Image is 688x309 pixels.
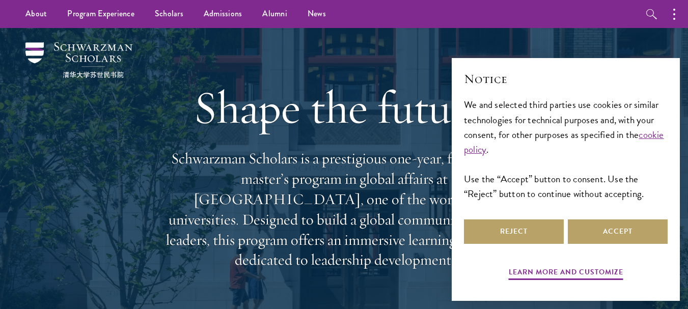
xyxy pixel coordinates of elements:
[568,219,668,244] button: Accept
[464,97,668,201] div: We and selected third parties use cookies or similar technologies for technical purposes and, wit...
[509,266,623,282] button: Learn more and customize
[464,219,564,244] button: Reject
[464,127,664,157] a: cookie policy
[161,79,528,136] h1: Shape the future.
[161,149,528,270] p: Schwarzman Scholars is a prestigious one-year, fully funded master’s program in global affairs at...
[25,42,132,78] img: Schwarzman Scholars
[464,70,668,88] h2: Notice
